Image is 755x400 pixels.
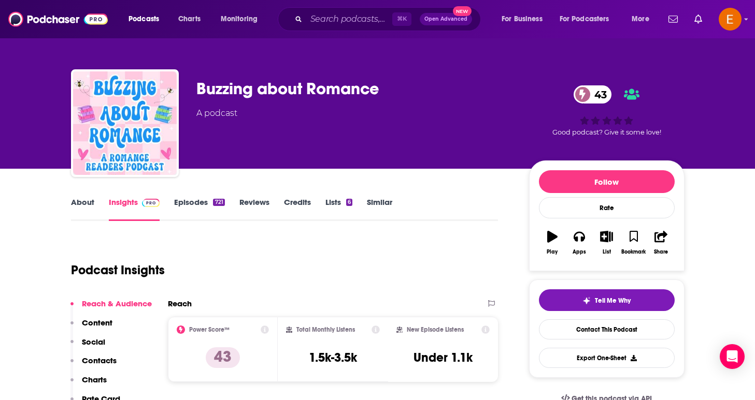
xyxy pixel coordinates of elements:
[621,249,646,255] div: Bookmark
[296,326,355,333] h2: Total Monthly Listens
[632,12,649,26] span: More
[213,11,271,27] button: open menu
[142,199,160,207] img: Podchaser Pro
[720,344,745,369] div: Open Intercom Messenger
[71,197,94,221] a: About
[539,170,675,193] button: Follow
[73,71,177,175] img: Buzzing about Romance
[309,350,357,365] h3: 1.5k-3.5k
[502,12,543,26] span: For Business
[346,199,352,206] div: 6
[664,10,682,28] a: Show notifications dropdown
[719,8,742,31] img: User Profile
[70,337,105,356] button: Social
[407,326,464,333] h2: New Episode Listens
[221,12,258,26] span: Monitoring
[71,262,165,278] h1: Podcast Insights
[8,9,108,29] img: Podchaser - Follow, Share and Rate Podcasts
[414,350,473,365] h3: Under 1.1k
[392,12,411,26] span: ⌘ K
[172,11,207,27] a: Charts
[189,326,230,333] h2: Power Score™
[539,289,675,311] button: tell me why sparkleTell Me Why
[213,199,224,206] div: 721
[109,197,160,221] a: InsightsPodchaser Pro
[284,197,311,221] a: Credits
[129,12,159,26] span: Podcasts
[603,249,611,255] div: List
[288,7,491,31] div: Search podcasts, credits, & more...
[654,249,668,255] div: Share
[70,375,107,394] button: Charts
[325,197,352,221] a: Lists6
[206,347,240,368] p: 43
[453,6,472,16] span: New
[82,375,107,384] p: Charts
[539,224,566,261] button: Play
[584,85,612,103] span: 43
[539,348,675,368] button: Export One-Sheet
[552,128,661,136] span: Good podcast? Give it some love!
[620,224,647,261] button: Bookmark
[573,249,586,255] div: Apps
[566,224,593,261] button: Apps
[239,197,269,221] a: Reviews
[539,197,675,218] div: Rate
[539,319,675,339] a: Contact This Podcast
[121,11,173,27] button: open menu
[553,11,624,27] button: open menu
[424,17,467,22] span: Open Advanced
[82,355,117,365] p: Contacts
[624,11,662,27] button: open menu
[70,299,152,318] button: Reach & Audience
[367,197,392,221] a: Similar
[574,85,612,103] a: 43
[82,299,152,308] p: Reach & Audience
[690,10,706,28] a: Show notifications dropdown
[306,11,392,27] input: Search podcasts, credits, & more...
[196,107,237,120] div: A podcast
[560,12,609,26] span: For Podcasters
[582,297,591,305] img: tell me why sparkle
[647,224,674,261] button: Share
[719,8,742,31] button: Show profile menu
[168,299,192,308] h2: Reach
[70,318,112,337] button: Content
[529,79,685,143] div: 43Good podcast? Give it some love!
[82,318,112,328] p: Content
[174,197,224,221] a: Episodes721
[178,12,201,26] span: Charts
[547,249,558,255] div: Play
[593,224,620,261] button: List
[494,11,555,27] button: open menu
[420,13,472,25] button: Open AdvancedNew
[70,355,117,375] button: Contacts
[82,337,105,347] p: Social
[719,8,742,31] span: Logged in as emilymorris
[595,297,631,305] span: Tell Me Why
